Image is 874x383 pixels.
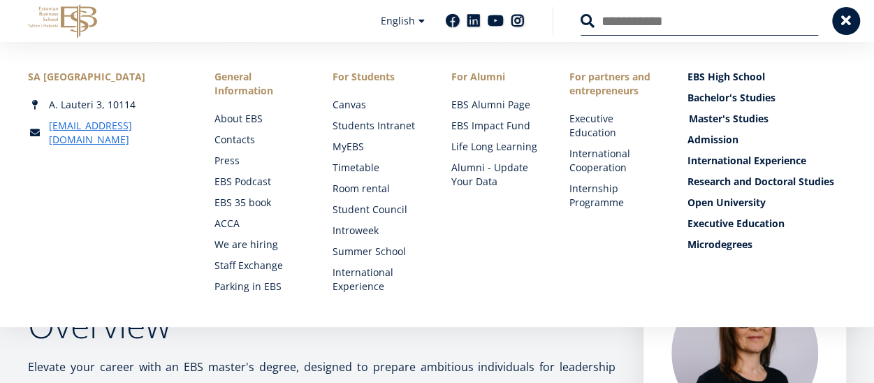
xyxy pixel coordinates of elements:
a: Canvas [333,98,423,112]
a: Press [214,154,305,168]
a: For Students [333,70,423,84]
a: Open University [687,196,846,210]
a: Internship Programme [569,182,660,210]
a: Admission [687,133,846,147]
a: Research and Doctoral Studies [687,175,846,189]
a: EBS 35 book [214,196,305,210]
a: International Cooperation [569,147,660,175]
a: Students Intranet [333,119,423,133]
a: Life Long Learning [451,140,541,154]
div: A. Lauteri 3, 10114 [28,98,187,112]
a: Executive Education [687,217,846,231]
a: Microdegrees [687,238,846,252]
a: [EMAIL_ADDRESS][DOMAIN_NAME] [49,119,187,147]
a: Staff Exchange [214,259,305,273]
input: MA in International Management [3,195,13,204]
span: For Alumni [451,70,541,84]
a: About EBS [214,112,305,126]
a: Room rental [333,182,423,196]
a: We are hiring [214,238,305,252]
a: Master's Studies [689,112,847,126]
span: Last Name [294,1,339,13]
a: Timetable [333,161,423,175]
a: Introweek [333,224,423,238]
a: Executive Education [569,112,660,140]
a: International Experience [687,154,846,168]
a: Facebook [446,14,460,28]
a: EBS High School [687,70,846,84]
div: SA [GEOGRAPHIC_DATA] [28,70,187,84]
a: EBS Alumni Page [451,98,541,112]
a: Student Council [333,203,423,217]
a: EBS Podcast [214,175,305,189]
a: Summer School [333,245,423,259]
h2: Overview [28,308,616,342]
a: Youtube [488,14,504,28]
a: Instagram [511,14,525,28]
a: MyEBS [333,140,423,154]
span: MA in International Management [16,194,154,207]
a: Bachelor's Studies [687,91,846,105]
span: For partners and entrepreneurs [569,70,660,98]
a: ACCA [214,217,305,231]
a: Alumni - Update Your Data [451,161,541,189]
a: Contacts [214,133,305,147]
a: Parking in EBS [214,280,305,294]
span: General Information [214,70,305,98]
a: International Experience [333,266,423,294]
a: EBS Impact Fund [451,119,541,133]
a: Linkedin [467,14,481,28]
